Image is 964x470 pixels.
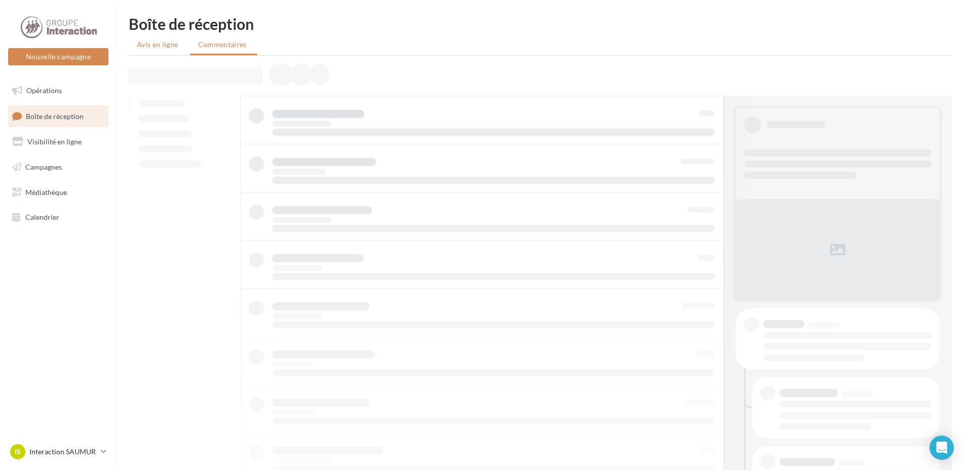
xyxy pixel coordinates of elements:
[25,213,59,221] span: Calendrier
[15,447,21,457] span: IS
[8,442,108,461] a: IS Interaction SAUMUR
[137,40,178,50] span: Avis en ligne
[6,182,110,203] a: Médiathèque
[6,80,110,101] a: Opérations
[8,48,108,65] button: Nouvelle campagne
[930,436,954,460] div: Open Intercom Messenger
[29,447,97,457] p: Interaction SAUMUR
[6,105,110,127] a: Boîte de réception
[26,86,62,95] span: Opérations
[6,131,110,152] a: Visibilité en ligne
[27,137,82,146] span: Visibilité en ligne
[25,163,62,171] span: Campagnes
[6,207,110,228] a: Calendrier
[129,16,952,31] div: Boîte de réception
[26,111,84,120] span: Boîte de réception
[25,187,67,196] span: Médiathèque
[6,156,110,178] a: Campagnes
